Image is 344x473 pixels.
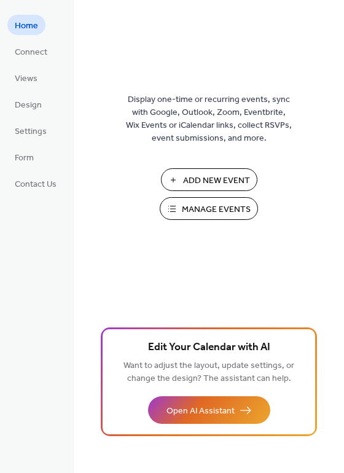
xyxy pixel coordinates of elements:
a: Design [7,94,49,114]
button: Manage Events [160,197,258,220]
button: Add New Event [161,168,257,191]
a: Contact Us [7,173,64,193]
a: Home [7,15,45,35]
a: Views [7,68,45,88]
span: Manage Events [182,203,251,216]
a: Connect [7,41,55,61]
span: Open AI Assistant [166,405,235,418]
a: Settings [7,120,54,141]
span: Add New Event [183,174,250,187]
a: Form [7,147,41,167]
span: Settings [15,125,47,138]
span: Connect [15,46,47,59]
span: Edit Your Calendar with AI [148,339,270,356]
span: Home [15,20,38,33]
button: Open AI Assistant [148,396,270,424]
span: Want to adjust the layout, update settings, or change the design? The assistant can help. [123,358,294,387]
span: Contact Us [15,178,57,191]
span: Views [15,72,37,85]
span: Form [15,152,34,165]
span: Design [15,99,42,112]
span: Display one-time or recurring events, sync with Google, Outlook, Zoom, Eventbrite, Wix Events or ... [126,93,292,145]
